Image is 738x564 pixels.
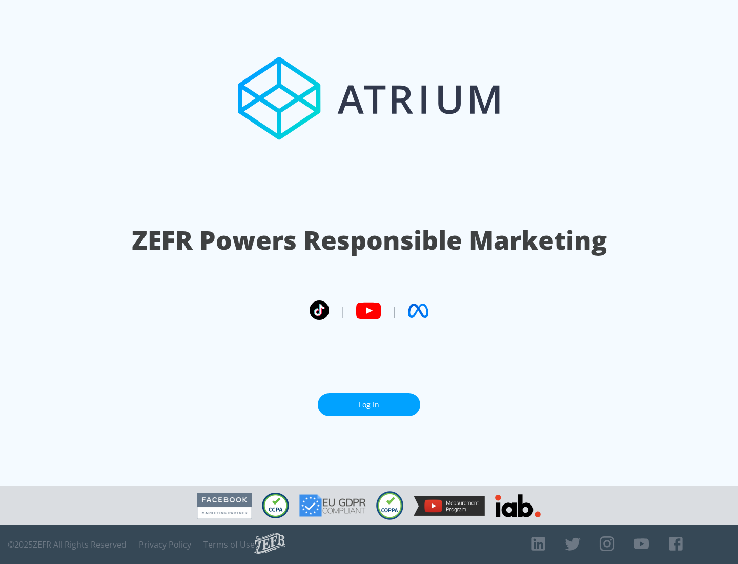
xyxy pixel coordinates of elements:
img: YouTube Measurement Program [414,496,485,516]
span: | [392,303,398,318]
a: Privacy Policy [139,539,191,550]
img: COPPA Compliant [376,491,403,520]
span: © 2025 ZEFR All Rights Reserved [8,539,127,550]
img: CCPA Compliant [262,493,289,518]
img: GDPR Compliant [299,494,366,517]
a: Terms of Use [203,539,255,550]
h1: ZEFR Powers Responsible Marketing [132,223,607,258]
img: IAB [495,494,541,517]
a: Log In [318,393,420,416]
span: | [339,303,345,318]
img: Facebook Marketing Partner [197,493,252,519]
